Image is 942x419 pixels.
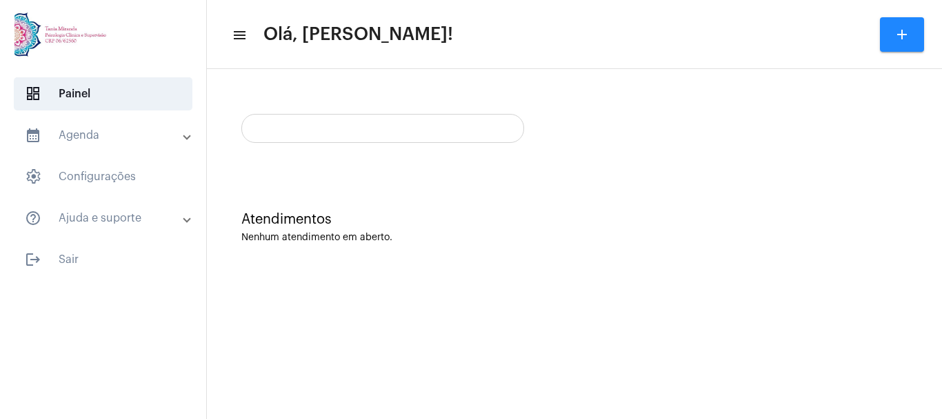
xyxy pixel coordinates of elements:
mat-expansion-panel-header: sidenav iconAjuda e suporte [8,202,206,235]
mat-icon: sidenav icon [232,27,245,43]
img: 82f91219-cc54-a9e9-c892-318f5ec67ab1.jpg [11,7,113,62]
span: Configurações [14,160,192,193]
mat-icon: sidenav icon [25,210,41,226]
mat-expansion-panel-header: sidenav iconAgenda [8,119,206,152]
span: Painel [14,77,192,110]
span: sidenav icon [25,86,41,102]
mat-icon: sidenav icon [25,127,41,144]
span: Olá, [PERSON_NAME]! [263,23,453,46]
div: Nenhum atendimento em aberto. [241,233,908,243]
mat-panel-title: Agenda [25,127,184,144]
div: Atendimentos [241,212,908,227]
span: Sair [14,243,192,276]
span: sidenav icon [25,168,41,185]
mat-icon: sidenav icon [25,251,41,268]
mat-panel-title: Ajuda e suporte [25,210,184,226]
mat-icon: add [894,26,910,43]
